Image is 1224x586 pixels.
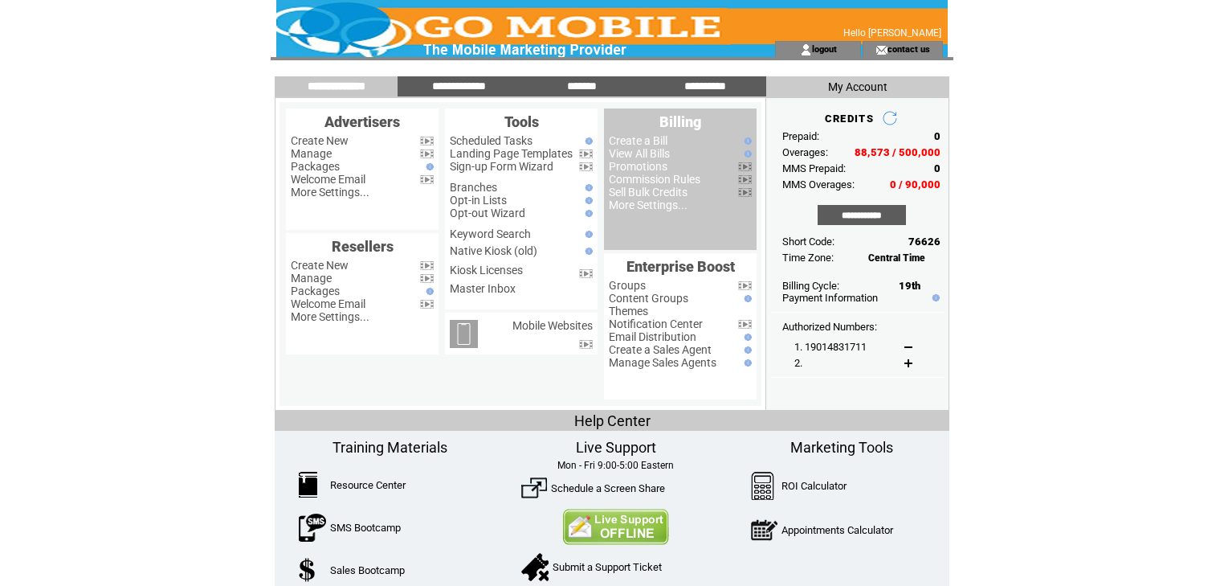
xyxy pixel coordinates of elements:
[291,147,332,160] a: Manage
[626,258,735,275] span: Enterprise Boost
[562,509,669,545] img: Contact Us
[330,522,401,534] a: SMS Bootcamp
[420,175,434,184] img: video.png
[450,160,553,173] a: Sign-up Form Wizard
[738,175,752,184] img: video.png
[450,264,523,277] a: Kiosk Licenses
[738,281,752,290] img: video.png
[330,479,406,491] a: Resource Center
[934,162,940,174] span: 0
[422,288,434,295] img: help.gif
[843,27,941,39] span: Hello [PERSON_NAME]
[609,356,716,369] a: Manage Sales Agents
[782,292,878,304] a: Payment Information
[299,514,326,542] img: SMSBootcamp.png
[579,162,593,171] img: video.png
[291,160,340,173] a: Packages
[576,439,656,456] span: Live Support
[291,259,349,272] a: Create New
[581,184,593,191] img: help.gif
[512,319,593,332] a: Mobile Websites
[450,147,573,160] a: Landing Page Templates
[782,162,846,174] span: MMS Prepaid:
[504,113,539,130] span: Tools
[609,134,667,147] a: Create a Bill
[291,285,340,297] a: Packages
[450,227,531,240] a: Keyword Search
[291,297,365,310] a: Welcome Email
[855,146,940,158] span: 88,573 / 500,000
[782,178,855,191] span: MMS Overages:
[741,334,752,341] img: help.gif
[299,558,317,582] img: SalesBootcamp.png
[332,238,394,255] span: Resellers
[782,130,819,142] span: Prepaid:
[741,346,752,354] img: help.gif
[420,137,434,145] img: video.png
[609,305,648,318] a: Themes
[899,280,920,292] span: 19th
[609,330,696,343] a: Email Distribution
[333,439,447,456] span: Training Materials
[291,186,369,199] a: More Settings...
[800,43,812,56] img: account_icon.gif
[579,269,593,278] img: video.png
[574,412,651,429] span: Help Center
[794,357,802,369] span: 2.
[738,188,752,197] img: video.png
[420,261,434,270] img: video.png
[741,359,752,367] img: help.gif
[868,252,925,264] span: Central Time
[609,199,687,211] a: More Settings...
[581,231,593,238] img: help.gif
[782,236,834,248] span: Short Code:
[875,43,887,56] img: contact_us_icon.gif
[609,292,688,305] a: Content Groups
[782,146,828,158] span: Overages:
[609,173,700,186] a: Commission Rules
[450,207,525,219] a: Opt-out Wizard
[291,173,365,186] a: Welcome Email
[581,210,593,217] img: help.gif
[928,294,940,301] img: help.gif
[782,252,834,264] span: Time Zone:
[741,137,752,145] img: help.gif
[420,274,434,283] img: video.png
[609,186,687,199] a: Sell Bulk Credits
[521,553,549,581] img: SupportTicket.png
[782,280,839,292] span: Billing Cycle:
[781,480,847,492] a: ROI Calculator
[291,134,349,147] a: Create New
[551,482,665,494] a: Schedule a Screen Share
[581,197,593,204] img: help.gif
[751,516,777,544] img: AppointmentCalc.png
[887,43,930,54] a: contact us
[291,272,332,285] a: Manage
[934,130,940,142] span: 0
[609,147,670,160] a: View All Bills
[450,320,478,348] img: mobile-websites.png
[794,341,867,353] span: 1. 19014831711
[738,320,752,329] img: video.png
[553,561,662,573] a: Submit a Support Ticket
[659,113,701,130] span: Billing
[908,236,940,248] span: 76626
[828,80,887,93] span: My Account
[291,310,369,323] a: More Settings...
[609,343,712,356] a: Create a Sales Agent
[324,113,400,130] span: Advertisers
[422,163,434,170] img: help.gif
[450,134,532,147] a: Scheduled Tasks
[420,300,434,309] img: video.png
[812,43,837,54] a: logout
[738,162,752,171] img: video.png
[782,321,877,333] span: Authorized Numbers:
[450,244,537,257] a: Native Kiosk (old)
[609,318,703,330] a: Notification Center
[751,472,775,500] img: Calculator.png
[450,282,516,295] a: Master Inbox
[609,160,667,173] a: Promotions
[579,150,593,158] img: video.png
[450,181,497,194] a: Branches
[781,524,893,536] a: Appointments Calculator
